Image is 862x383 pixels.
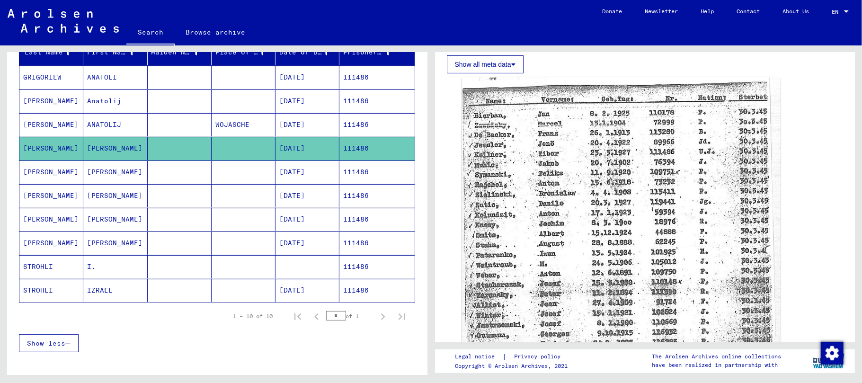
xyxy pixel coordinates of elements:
[19,137,83,160] mat-cell: [PERSON_NAME]
[832,9,842,15] span: EN
[19,232,83,255] mat-cell: [PERSON_NAME]
[652,361,781,369] p: have been realized in partnership with
[275,113,339,136] mat-cell: [DATE]
[455,362,572,370] p: Copyright © Arolsen Archives, 2021
[275,137,339,160] mat-cell: [DATE]
[19,184,83,207] mat-cell: [PERSON_NAME]
[19,66,83,89] mat-cell: GRIGORIEW
[339,66,414,89] mat-cell: 111486
[83,208,147,231] mat-cell: [PERSON_NAME]
[83,232,147,255] mat-cell: [PERSON_NAME]
[339,255,414,278] mat-cell: 111486
[339,137,414,160] mat-cell: 111486
[339,160,414,184] mat-cell: 111486
[83,279,147,302] mat-cell: IZRAEL
[126,21,175,45] a: Search
[83,255,147,278] mat-cell: I.
[275,66,339,89] mat-cell: [DATE]
[275,279,339,302] mat-cell: [DATE]
[339,279,414,302] mat-cell: 111486
[275,184,339,207] mat-cell: [DATE]
[83,160,147,184] mat-cell: [PERSON_NAME]
[373,307,392,326] button: Next page
[288,307,307,326] button: First page
[455,352,502,362] a: Legal notice
[175,21,257,44] a: Browse archive
[83,113,147,136] mat-cell: ANATOLIJ
[339,113,414,136] mat-cell: 111486
[811,349,846,373] img: yv_logo.png
[83,66,147,89] mat-cell: ANATOLI
[821,342,844,365] img: Change consent
[455,352,572,362] div: |
[339,232,414,255] mat-cell: 111486
[19,89,83,113] mat-cell: [PERSON_NAME]
[339,208,414,231] mat-cell: 111486
[275,89,339,113] mat-cell: [DATE]
[19,113,83,136] mat-cell: [PERSON_NAME]
[83,137,147,160] mat-cell: [PERSON_NAME]
[233,312,273,321] div: 1 – 10 of 10
[19,160,83,184] mat-cell: [PERSON_NAME]
[392,307,411,326] button: Last page
[275,232,339,255] mat-cell: [DATE]
[212,113,275,136] mat-cell: WOJASCHE
[275,160,339,184] mat-cell: [DATE]
[820,341,843,364] div: Change consent
[19,334,79,352] button: Show less
[507,352,572,362] a: Privacy policy
[326,312,373,321] div: of 1
[447,55,524,73] button: Show all meta data
[8,9,119,33] img: Arolsen_neg.svg
[19,208,83,231] mat-cell: [PERSON_NAME]
[83,89,147,113] mat-cell: Anatolij
[19,279,83,302] mat-cell: STROHLI
[19,255,83,278] mat-cell: STROHLI
[83,184,147,207] mat-cell: [PERSON_NAME]
[339,89,414,113] mat-cell: 111486
[339,184,414,207] mat-cell: 111486
[275,208,339,231] mat-cell: [DATE]
[307,307,326,326] button: Previous page
[652,352,781,361] p: The Arolsen Archives online collections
